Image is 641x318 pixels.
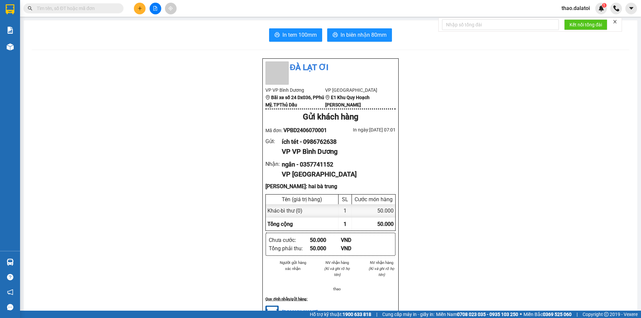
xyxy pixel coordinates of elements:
[279,260,307,272] li: Người gửi hàng xác nhận
[577,311,578,318] span: |
[282,160,390,169] div: ngân - 0357741152
[604,312,609,317] span: copyright
[613,19,617,24] span: close
[138,6,142,11] span: plus
[628,5,634,11] span: caret-down
[265,296,396,302] div: Quy định nhận/gửi hàng :
[333,32,338,38] span: printer
[598,5,604,11] img: icon-new-feature
[613,5,619,11] img: phone-icon
[282,31,317,39] span: In tem 100mm
[331,126,396,133] div: In ngày: [DATE] 07:01
[265,126,331,134] div: Mã đơn:
[7,259,14,266] img: warehouse-icon
[6,4,14,14] img: logo-vxr
[325,95,370,107] b: E1 Khu Quy Hoạch [PERSON_NAME]
[267,196,337,203] div: Tên (giá trị hàng)
[37,5,116,12] input: Tìm tên, số ĐT hoặc mã đơn
[564,19,607,30] button: Kết nối tổng đài
[153,6,158,11] span: file-add
[282,309,318,315] span: [DOMAIN_NAME]
[283,127,327,133] span: VPBD2406070001
[352,204,395,217] div: 50.000
[354,196,394,203] div: Cước món hàng
[7,27,14,34] img: solution-icon
[323,260,352,266] li: NV nhận hàng
[150,3,161,14] button: file-add
[570,21,602,28] span: Kết nối tổng đài
[267,221,293,227] span: Tổng cộng
[341,236,372,244] div: VND
[265,95,270,100] span: environment
[267,208,302,214] span: Khác - bì thư (0)
[442,19,559,30] input: Nhập số tổng đài
[323,286,352,292] li: thao
[340,196,350,203] div: SL
[324,266,350,277] i: (Kí và ghi rõ họ tên)
[265,137,282,145] div: Gửi :
[265,86,325,94] li: VP VP Bình Dương
[341,244,372,253] div: VND
[282,169,390,180] div: VP [GEOGRAPHIC_DATA]
[7,43,14,50] img: warehouse-icon
[7,304,13,310] span: message
[367,260,396,266] li: NV nhận hàng
[265,61,396,74] li: Đà Lạt ơi
[7,274,13,280] span: question-circle
[523,311,572,318] span: Miền Bắc
[269,236,310,244] div: Chưa cước :
[7,289,13,295] span: notification
[310,236,341,244] div: 50.000
[339,204,352,217] div: 1
[269,28,322,42] button: printerIn tem 100mm
[376,311,377,318] span: |
[310,244,341,253] div: 50.000
[344,221,347,227] span: 1
[265,111,396,123] div: Gửi khách hàng
[310,311,371,318] span: Hỗ trợ kỹ thuật:
[269,244,310,253] div: Tổng phải thu :
[168,6,173,11] span: aim
[282,146,390,157] div: VP VP Bình Dương
[382,311,434,318] span: Cung cấp máy in - giấy in:
[343,312,371,317] strong: 1900 633 818
[457,312,518,317] strong: 0708 023 035 - 0935 103 250
[602,3,607,8] sup: 1
[436,311,518,318] span: Miền Nam
[625,3,637,14] button: caret-down
[603,3,605,8] span: 1
[556,4,595,12] span: thao.dalatoi
[325,86,385,94] li: VP [GEOGRAPHIC_DATA]
[265,95,324,107] b: Bãi xe số 24 Dx036, PPhú Mỹ, TPThủ Dầu
[282,137,390,146] div: ích tét - 0986762638
[369,266,394,277] i: (Kí và ghi rõ họ tên)
[265,160,282,168] div: Nhận :
[543,312,572,317] strong: 0369 525 060
[28,6,32,11] span: search
[325,95,330,100] span: environment
[341,31,387,39] span: In biên nhận 80mm
[274,32,280,38] span: printer
[265,182,396,191] div: [PERSON_NAME]: hai bà trung
[520,313,522,316] span: ⚪️
[165,3,177,14] button: aim
[134,3,146,14] button: plus
[377,221,394,227] span: 50.000
[327,28,392,42] button: printerIn biên nhận 80mm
